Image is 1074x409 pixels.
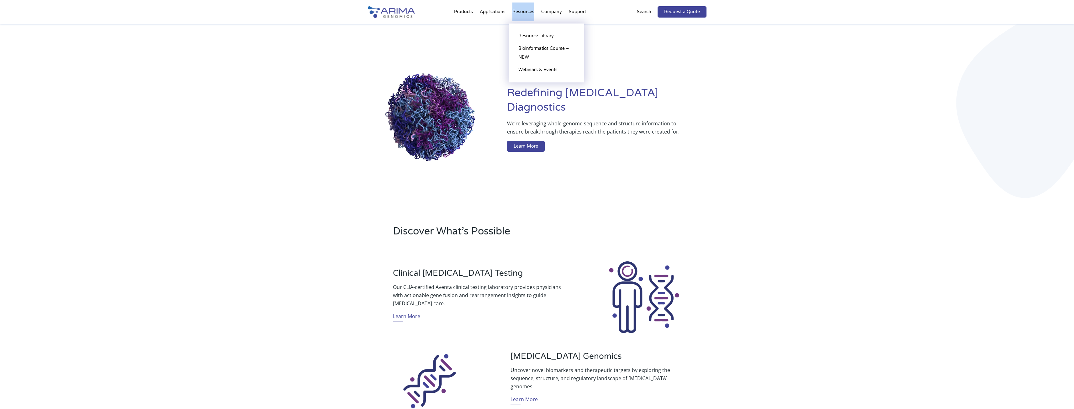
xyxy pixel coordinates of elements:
img: Clinical Testing Icon [607,260,681,335]
a: Learn More [507,141,545,152]
h2: Discover What’s Possible [393,224,617,243]
h3: Clinical [MEDICAL_DATA] Testing [393,268,563,283]
p: Our CLIA-certified Aventa clinical testing laboratory provides physicians with actionable gene fu... [393,283,563,307]
a: Bioinformatics Course – NEW [515,42,578,64]
a: Learn More [393,312,420,322]
a: Request a Quote [658,6,706,18]
a: Webinars & Events [515,64,578,76]
h3: [MEDICAL_DATA] Genomics [511,351,681,366]
p: Search [637,8,651,16]
iframe: Chat Widget [1043,379,1074,409]
a: Resource Library [515,30,578,42]
img: Arima-Genomics-logo [368,6,415,18]
p: We’re leveraging whole-genome sequence and structure information to ensure breakthrough therapies... [507,119,681,141]
p: Uncover novel biomarkers and therapeutic targets by exploring the sequence, structure, and regula... [511,366,681,391]
h1: Redefining [MEDICAL_DATA] Diagnostics [507,86,706,119]
a: Learn More [511,395,538,405]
